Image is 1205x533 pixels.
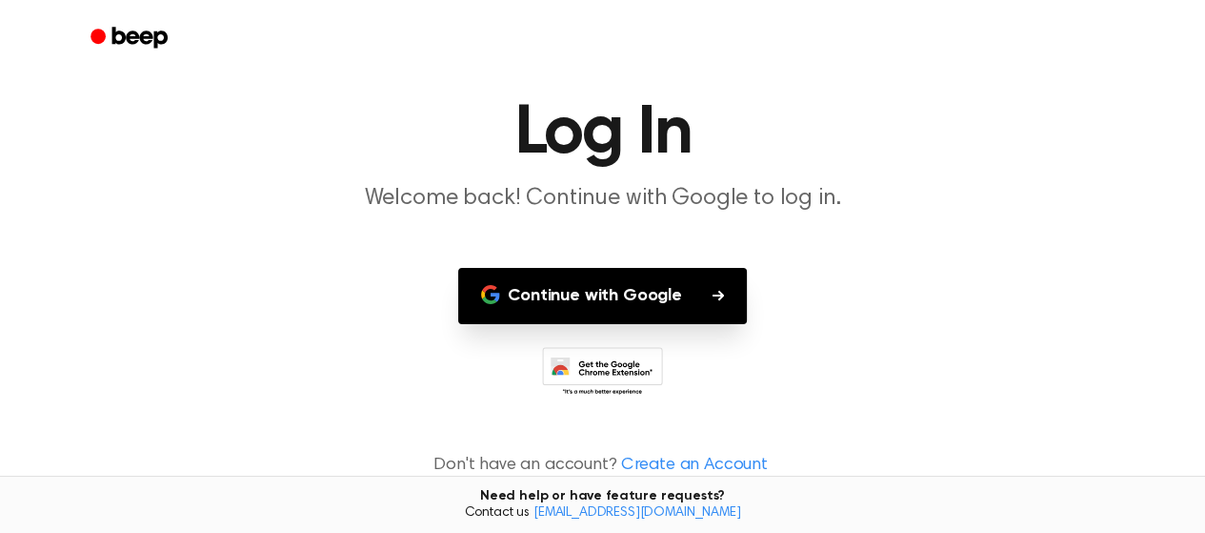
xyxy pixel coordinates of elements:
a: Create an Account [621,453,768,479]
p: Welcome back! Continue with Google to log in. [237,183,969,215]
h1: Log In [115,99,1091,168]
p: Don't have an account? [23,453,1182,479]
span: Contact us [11,505,1194,523]
a: Beep [77,20,185,57]
button: Continue with Google [458,268,747,324]
a: [EMAIL_ADDRESS][DOMAIN_NAME] [533,506,741,520]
